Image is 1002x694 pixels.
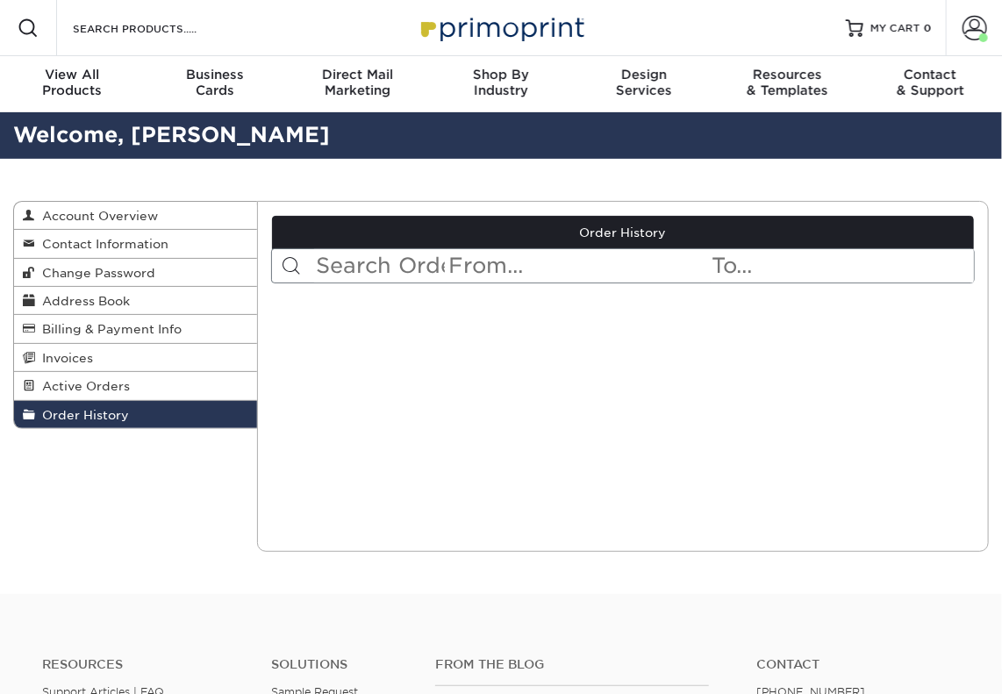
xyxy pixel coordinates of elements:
a: Active Orders [14,372,257,400]
div: Cards [143,67,286,98]
a: Direct MailMarketing [286,56,429,112]
a: Account Overview [14,202,257,230]
a: BusinessCards [143,56,286,112]
span: Invoices [35,351,93,365]
a: DesignServices [573,56,716,112]
a: Billing & Payment Info [14,315,257,343]
span: Shop By [429,67,572,82]
a: Address Book [14,287,257,315]
div: Industry [429,67,572,98]
span: Business [143,67,286,82]
h4: Solutions [272,657,410,672]
div: Services [573,67,716,98]
a: Order History [14,401,257,428]
span: Address Book [35,294,130,308]
span: Resources [716,67,859,82]
a: Invoices [14,344,257,372]
span: Design [573,67,716,82]
a: Resources& Templates [716,56,859,112]
div: & Templates [716,67,859,98]
input: From... [447,249,710,283]
span: Contact [859,67,1002,82]
span: Direct Mail [286,67,429,82]
img: Primoprint [413,9,589,47]
span: Change Password [35,266,155,280]
div: & Support [859,67,1002,98]
input: To... [711,249,974,283]
span: Order History [35,408,129,422]
a: Contact [756,657,960,672]
a: Change Password [14,259,257,287]
span: Billing & Payment Info [35,322,182,336]
a: Order History [272,216,974,249]
a: Shop ByIndustry [429,56,572,112]
span: Account Overview [35,209,158,223]
span: Contact Information [35,237,168,251]
h4: From the Blog [435,657,709,672]
a: Contact& Support [859,56,1002,112]
span: 0 [924,22,932,34]
input: Search Orders... [314,249,447,283]
span: Active Orders [35,379,130,393]
input: SEARCH PRODUCTS..... [71,18,242,39]
span: MY CART [870,21,920,36]
h4: Resources [42,657,246,672]
a: Contact Information [14,230,257,258]
div: Marketing [286,67,429,98]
